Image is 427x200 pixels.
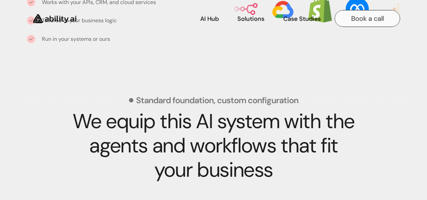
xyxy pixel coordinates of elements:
[86,10,400,27] nav: Main navigation
[283,13,321,25] a: Case Studies
[200,15,219,23] p: AI Hub
[351,14,384,23] p: Book a call
[200,13,219,25] a: AI Hub
[29,37,33,41] img: tick icon
[73,108,359,183] strong: We equip this AI system with the agents and workflows that fit your business
[283,15,321,23] p: Case Studies
[237,15,264,23] p: Solutions
[136,96,298,105] p: Standard foundation, custom configuration
[335,10,400,27] a: Book a call
[237,13,264,25] a: Solutions
[42,35,110,44] p: Run in your systems or ours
